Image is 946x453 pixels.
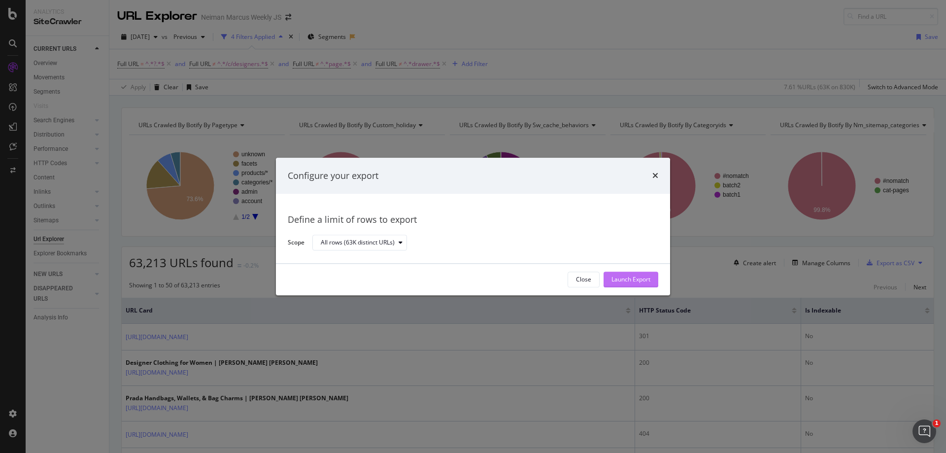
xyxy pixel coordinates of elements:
[288,238,304,249] label: Scope
[568,272,600,287] button: Close
[288,214,658,227] div: Define a limit of rows to export
[321,240,395,246] div: All rows (63K distinct URLs)
[652,170,658,182] div: times
[604,272,658,287] button: Launch Export
[611,276,650,284] div: Launch Export
[933,419,941,427] span: 1
[576,276,591,284] div: Close
[276,158,670,295] div: modal
[312,235,407,251] button: All rows (63K distinct URLs)
[912,419,936,443] iframe: Intercom live chat
[288,170,378,182] div: Configure your export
